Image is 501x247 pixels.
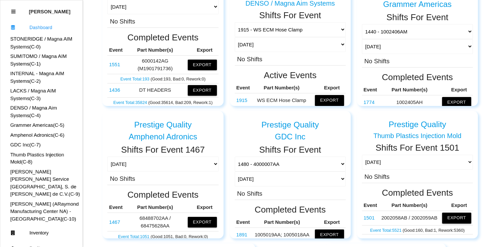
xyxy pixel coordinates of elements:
[235,132,346,141] div: GDC Inc
[109,219,120,225] a: 1467
[188,217,217,227] button: Export
[0,131,82,139] div: Amphenol Adronics's Dashboard
[364,226,471,233] p: (Good: 160 , Bad: 1 , Rework: 5360 )
[110,174,135,182] h3: No Shifts
[0,122,82,129] div: Grammer Americas's Dashboard
[252,217,312,228] th: Part Number(s)
[315,95,344,106] button: Export
[124,213,186,231] td: 68488702AA / 68475628AA
[10,105,57,118] a: DENSO / Magna Aim Systems(C-4)
[124,45,186,56] th: Part Number(s)
[107,213,124,231] td: 68488702AA / 68475628AA
[253,82,310,93] th: Part Number(s)
[0,35,82,50] div: STONERIDGE / Magna AIM Systems's Dashboard
[379,84,440,95] th: Part Number(s)
[10,201,79,222] a: [PERSON_NAME] (ARaymond Manufacturing Center NA) - [GEOGRAPHIC_DATA](C-10)
[362,188,473,198] h2: Completed Events
[364,99,375,105] a: 1774
[186,45,219,56] th: Export
[109,98,217,106] p: (Good: 35614 , Bad: 209 , Rework: 1 )
[109,62,120,67] a: 1551
[312,217,346,228] th: Export
[188,85,217,96] button: Export
[235,11,346,20] h2: Shifts For Event
[362,84,379,95] th: Event
[362,143,473,153] h2: Shifts For Event 1501
[107,202,124,213] th: Event
[440,200,473,211] th: Export
[236,232,247,237] a: 1891
[235,205,346,215] h2: Completed Events
[10,169,80,197] a: [PERSON_NAME] [PERSON_NAME] Service [GEOGRAPHIC_DATA], S. de [PERSON_NAME] de C.V.(C-9)
[134,120,192,129] h5: Prestige Quality
[362,115,473,139] a: Prestige Quality Thumb Plastics Injection Mold
[107,145,218,155] h2: Shifts For Event 1467
[113,100,148,105] a: Event Total:35824
[109,87,120,93] a: 1436
[10,132,64,138] a: Amphenol Adronics(C-6)
[362,200,379,211] th: Event
[362,13,473,22] h2: Shifts For Event
[235,93,253,108] td: WS ECM Hose Clamp
[110,17,135,25] h3: No Shifts
[11,4,16,20] div: Close
[442,213,471,223] button: Export
[235,115,346,141] a: Prestige Quality GDC Inc
[107,56,124,74] td: 6000142AG (M1901791736)
[440,84,473,95] th: Export
[0,104,82,119] div: DENSO / Magna Aim Systems's Dashboard
[109,232,217,239] p: (Good: 1051 , Bad: 0 , Rework: 0 )
[121,76,151,81] a: Event Total:193
[362,132,473,139] div: Thumb Plastics Injection Mold
[0,20,82,35] a: Dashboard
[237,54,262,63] h3: No Shifts
[370,228,403,233] a: Event Total:5521
[10,152,64,165] a: Thumb Plastics Injection Mold(C-8)
[107,45,124,56] th: Event
[10,36,72,49] a: STONERIDGE / Magna AIM Systems(C-0)
[362,73,473,82] h2: Completed Events
[235,228,252,242] td: 1005019AA; 1005018AA
[107,33,218,42] h2: Completed Events
[379,211,440,225] td: 2002058AB / 2002059AB
[362,95,379,110] td: 1002405AH
[0,87,82,102] div: LACKS / Magna AIM Systems's Dashboard
[124,56,186,74] td: 6000142AG (M1901791736)
[379,95,440,110] td: 1002405AH
[253,93,310,108] td: WS ECM Hose Clamp
[315,229,344,240] button: Export
[379,200,440,211] th: Part Number(s)
[10,88,56,101] a: LACKS / Magna AIM Systems(C-3)
[0,70,82,85] div: INTERNAL - Magna AIM Systems's Dashboard
[442,97,471,108] button: Export
[235,71,346,80] h2: Active Events
[124,202,186,213] th: Part Number(s)
[0,141,82,149] div: GDC Inc's Dashboard
[364,57,389,65] h3: No Shifts
[252,228,312,242] td: 1005019AA; 1005018AA
[0,168,82,198] div: MAHLE Behr Service Mexico, S. de R.L. de C.V.'s Dashboard
[29,4,71,14] p: Veronica Owens
[364,215,375,221] a: 1501
[364,172,389,180] h3: No Shifts
[109,75,217,82] p: (Good: 193 , Bad: 0 , Rework: 0 )
[10,71,64,84] a: INTERNAL - Magna AIM Systems(C-2)
[107,83,124,97] td: DT HEADERS
[10,122,64,128] a: Grammer Americas(C-5)
[107,132,218,141] div: Amphenol Adronics
[107,190,218,200] h2: Completed Events
[236,97,247,103] a: 1915
[118,234,150,239] a: Event Total:1051
[186,202,219,213] th: Export
[124,83,186,97] td: DT HEADERS
[10,53,67,67] a: SUMITOMO / Magna AIM Systems(C-1)
[235,145,346,155] h2: Shifts For Event
[235,217,252,228] th: Event
[261,120,319,129] h5: Prestige Quality
[0,200,82,223] div: A. Raymond Canada (ARaymond Manufacturing Center NA) - Hamilton's Dashboard
[310,82,346,93] th: Export
[0,225,82,241] a: Inventory
[10,142,41,147] a: GDC Inc(C-7)
[0,53,82,68] div: SUMITOMO / Magna AIM Systems's Dashboard
[188,60,217,70] button: Export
